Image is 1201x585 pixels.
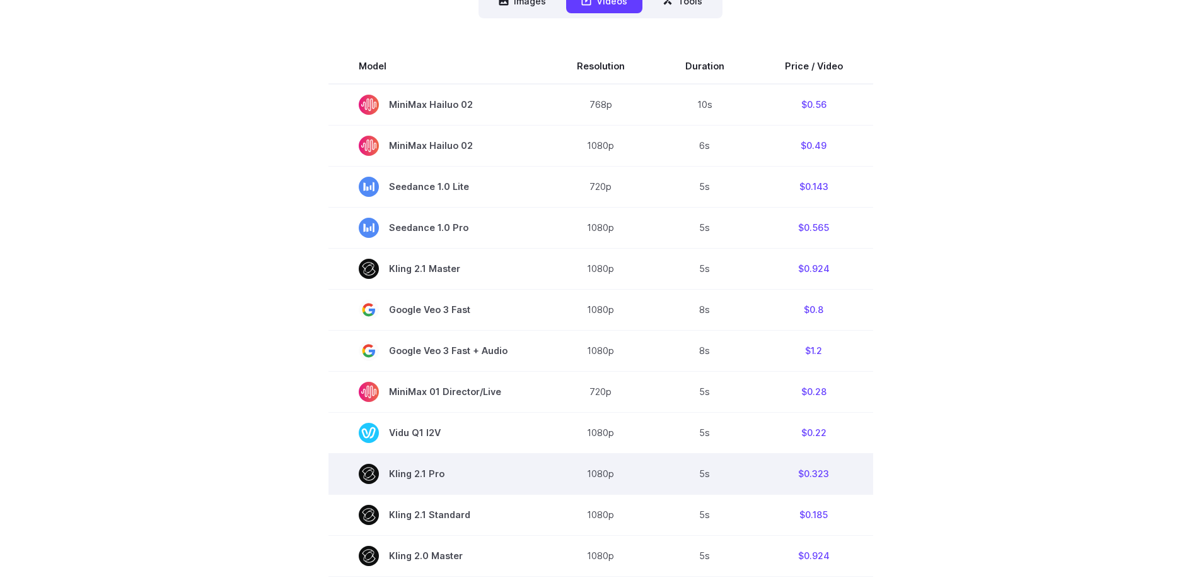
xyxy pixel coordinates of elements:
span: Vidu Q1 I2V [359,423,516,443]
th: Model [328,49,547,84]
span: Seedance 1.0 Pro [359,218,516,238]
td: 1080p [547,453,655,494]
td: $0.22 [755,412,873,453]
td: 1080p [547,207,655,248]
td: 5s [655,207,755,248]
td: $0.565 [755,207,873,248]
td: 1080p [547,125,655,166]
th: Price / Video [755,49,873,84]
td: $0.28 [755,371,873,412]
td: $0.49 [755,125,873,166]
td: $0.185 [755,494,873,535]
td: $1.2 [755,330,873,371]
span: MiniMax Hailuo 02 [359,136,516,156]
span: Seedance 1.0 Lite [359,177,516,197]
td: 6s [655,125,755,166]
span: Kling 2.0 Master [359,546,516,566]
td: 1080p [547,494,655,535]
td: $0.8 [755,289,873,330]
td: $0.56 [755,84,873,126]
td: 1080p [547,412,655,453]
span: MiniMax 01 Director/Live [359,382,516,402]
span: Google Veo 3 Fast [359,300,516,320]
td: $0.323 [755,453,873,494]
td: 5s [655,371,755,412]
td: 1080p [547,248,655,289]
td: 1080p [547,330,655,371]
td: 8s [655,289,755,330]
td: 5s [655,535,755,576]
span: MiniMax Hailuo 02 [359,95,516,115]
td: $0.924 [755,248,873,289]
span: Kling 2.1 Master [359,259,516,279]
td: 5s [655,166,755,207]
td: $0.143 [755,166,873,207]
td: 1080p [547,289,655,330]
td: 768p [547,84,655,126]
td: 5s [655,453,755,494]
span: Kling 2.1 Pro [359,464,516,484]
td: 5s [655,248,755,289]
td: 720p [547,166,655,207]
td: 720p [547,371,655,412]
span: Google Veo 3 Fast + Audio [359,341,516,361]
th: Duration [655,49,755,84]
td: 10s [655,84,755,126]
td: 5s [655,494,755,535]
th: Resolution [547,49,655,84]
td: $0.924 [755,535,873,576]
td: 5s [655,412,755,453]
span: Kling 2.1 Standard [359,505,516,525]
td: 8s [655,330,755,371]
td: 1080p [547,535,655,576]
